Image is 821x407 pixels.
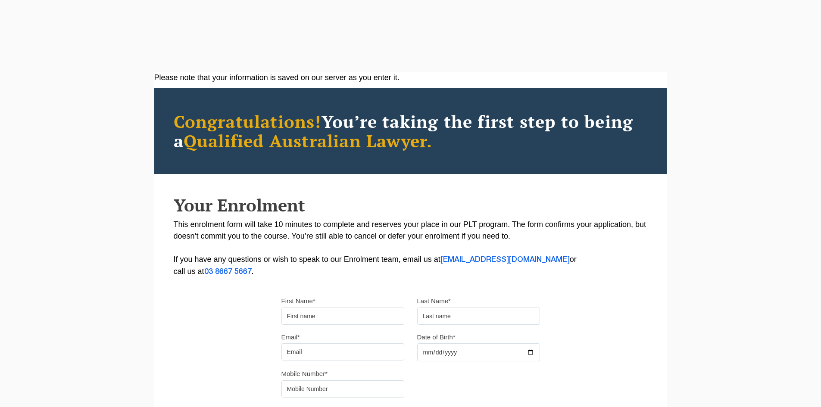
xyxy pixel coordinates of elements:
span: Congratulations! [174,110,322,133]
label: First Name* [281,297,315,305]
label: Date of Birth* [417,333,456,342]
h2: Your Enrolment [174,196,648,214]
input: Email [281,343,404,360]
h2: You’re taking the first step to being a [174,112,648,150]
input: First name [281,308,404,325]
label: Last Name* [417,297,451,305]
div: Please note that your information is saved on our server as you enter it. [154,72,667,84]
span: Qualified Australian Lawyer. [184,129,433,152]
label: Email* [281,333,300,342]
label: Mobile Number* [281,370,328,378]
a: 03 8667 5667 [204,268,252,275]
input: Mobile Number [281,380,404,398]
input: Last name [417,308,540,325]
p: This enrolment form will take 10 minutes to complete and reserves your place in our PLT program. ... [174,219,648,278]
a: [EMAIL_ADDRESS][DOMAIN_NAME] [440,256,570,263]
